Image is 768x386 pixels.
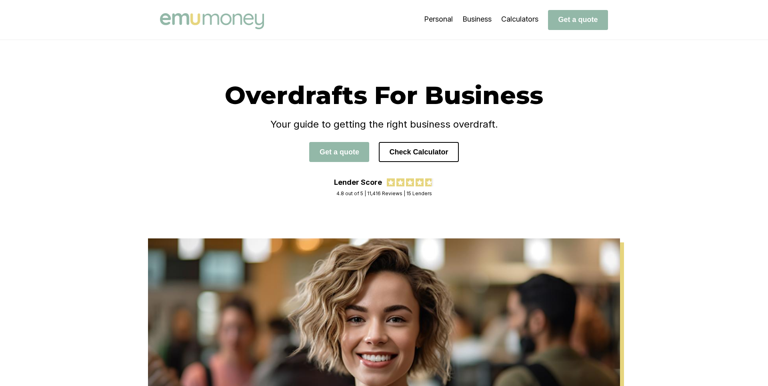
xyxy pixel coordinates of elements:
[416,178,424,186] img: review star
[406,178,414,186] img: review star
[548,10,608,30] button: Get a quote
[309,142,369,162] button: Get a quote
[387,178,395,186] img: review star
[379,148,458,156] a: Check Calculator
[336,190,432,196] div: 4.8 out of 5 | 11,416 Reviews | 15 Lenders
[160,13,264,29] img: Emu Money logo
[309,148,369,156] a: Get a quote
[160,80,608,110] h1: Overdrafts For Business
[548,15,608,24] a: Get a quote
[396,178,404,186] img: review star
[160,118,608,130] h4: Your guide to getting the right business overdraft.
[334,178,382,186] div: Lender Score
[425,178,433,186] img: review star
[379,142,458,162] button: Check Calculator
